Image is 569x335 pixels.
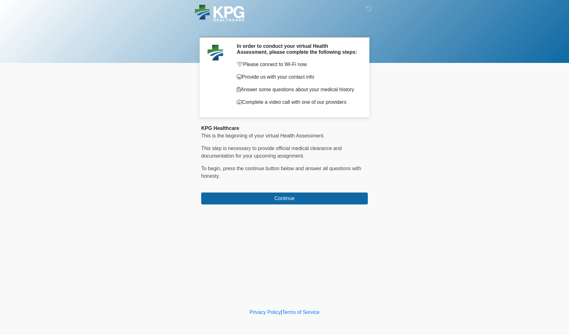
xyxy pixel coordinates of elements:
[237,43,358,55] h2: In order to conduct your virtual Health Assessment, please complete the following steps:
[195,5,244,21] img: KPG Healthcare Logo
[281,310,282,315] a: |
[201,193,368,204] button: Continue
[206,43,225,62] img: Agent Avatar
[201,166,361,179] span: To begin, ﻿﻿﻿﻿﻿﻿﻿﻿﻿﻿﻿﻿﻿﻿﻿﻿﻿press the continue button below and answer all questions with honesty.
[237,98,358,106] p: Complete a video call with one of our providers
[201,125,368,132] div: KPG Healthcare
[201,146,342,159] span: This step is necessary to provide official medical clearance and documentation for your upcoming ...
[237,61,358,68] p: Please connect to Wi-Fi now
[201,133,325,138] span: This is the beginning of your virtual Health Assessment.
[250,310,281,315] a: Privacy Policy
[282,310,319,315] a: Terms of Service
[237,73,358,81] p: Provide us with your contact info
[196,23,373,34] h1: ‎ ‎ ‎
[237,86,358,93] p: Answer some questions about your medical history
